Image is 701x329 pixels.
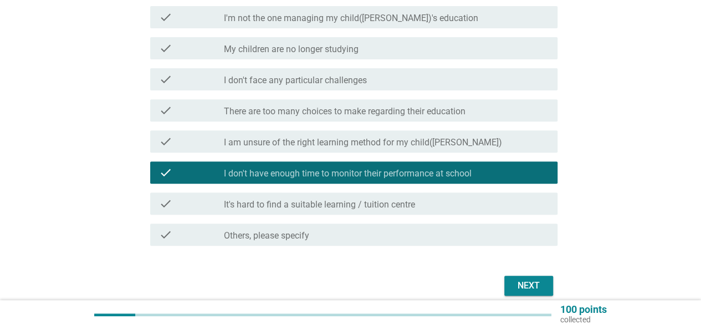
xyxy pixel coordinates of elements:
[224,13,478,24] label: I'm not the one managing my child([PERSON_NAME])'s education
[159,11,172,24] i: check
[159,135,172,148] i: check
[159,104,172,117] i: check
[224,137,502,148] label: I am unsure of the right learning method for my child([PERSON_NAME])
[159,73,172,86] i: check
[224,106,465,117] label: There are too many choices to make regarding their education
[560,305,607,315] p: 100 points
[224,75,367,86] label: I don't face any particular challenges
[224,44,359,55] label: My children are no longer studying
[159,42,172,55] i: check
[224,230,309,241] label: Others, please specify
[159,166,172,179] i: check
[159,197,172,210] i: check
[513,279,544,292] div: Next
[224,168,472,179] label: I don't have enough time to monitor their performance at school
[224,199,415,210] label: It's hard to find a suitable learning / tuition centre
[159,228,172,241] i: check
[504,276,553,296] button: Next
[560,315,607,325] p: collected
